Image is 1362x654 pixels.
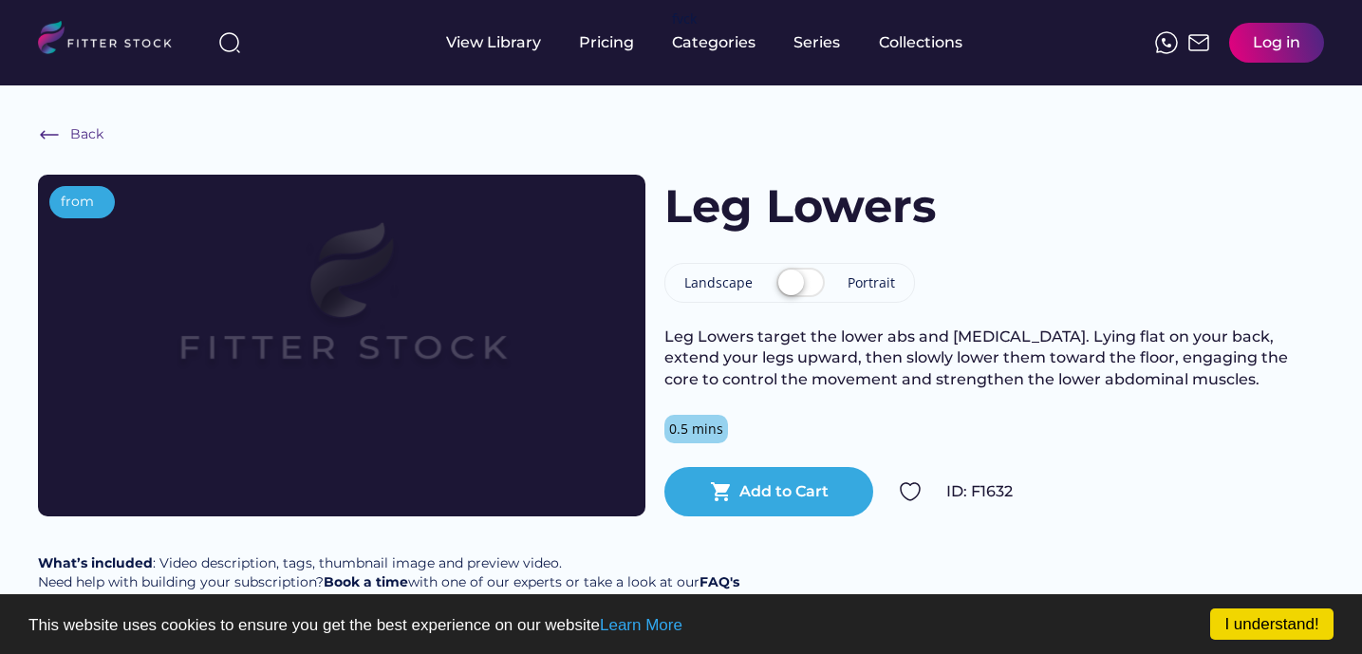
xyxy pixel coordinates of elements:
[1210,608,1334,640] a: I understand!
[672,32,756,53] div: Categories
[38,123,61,146] img: Frame%20%286%29.svg
[899,480,922,503] img: Group%201000002324.svg
[61,193,94,212] div: from
[38,554,153,571] strong: What’s included
[579,32,634,53] div: Pricing
[739,481,829,502] div: Add to Cart
[446,32,541,53] div: View Library
[218,31,241,54] img: search-normal%203.svg
[664,175,936,238] h1: Leg Lowers
[879,32,962,53] div: Collections
[848,273,895,292] div: Portrait
[793,32,841,53] div: Series
[1187,31,1210,54] img: Frame%2051.svg
[684,273,753,292] div: Landscape
[700,573,739,590] a: FAQ's
[600,616,682,634] a: Learn More
[38,554,739,591] div: : Video description, tags, thumbnail image and preview video. Need help with building your subscr...
[946,481,1324,502] div: ID: F1632
[1155,31,1178,54] img: meteor-icons_whatsapp%20%281%29.svg
[664,327,1324,390] div: Leg Lowers target the lower abs and [MEDICAL_DATA]. Lying flat on your back, extend your legs upw...
[38,21,188,60] img: LOGO.svg
[99,175,585,448] img: Frame%2079%20%281%29.svg
[324,573,408,590] a: Book a time
[672,9,697,28] div: fvck
[710,480,733,503] button: shopping_cart
[28,617,1334,633] p: This website uses cookies to ensure you get the best experience on our website
[70,125,103,144] div: Back
[1253,32,1300,53] div: Log in
[669,420,723,439] div: 0.5 mins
